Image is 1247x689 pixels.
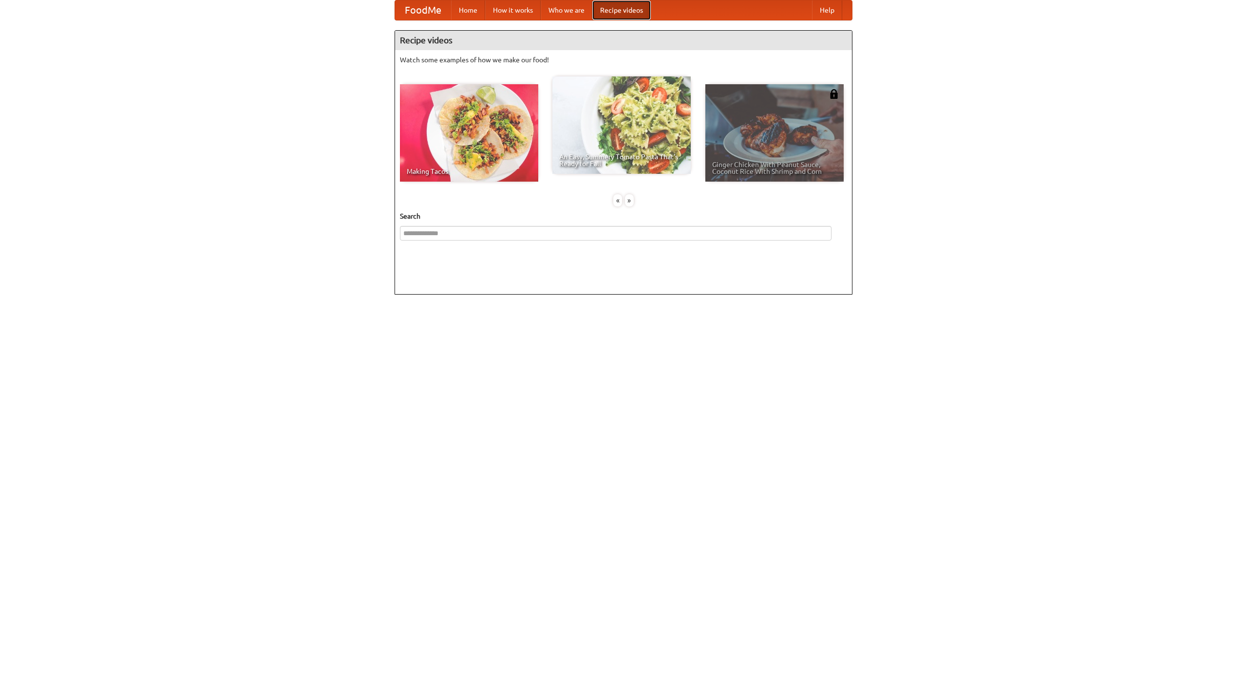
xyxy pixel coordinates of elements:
a: FoodMe [395,0,451,20]
h5: Search [400,211,847,221]
h4: Recipe videos [395,31,852,50]
a: Help [812,0,842,20]
span: An Easy, Summery Tomato Pasta That's Ready for Fall [559,153,684,167]
p: Watch some examples of how we make our food! [400,55,847,65]
a: Making Tacos [400,84,538,182]
span: Making Tacos [407,168,531,175]
img: 483408.png [829,89,839,99]
a: Who we are [541,0,592,20]
div: « [613,194,622,206]
a: An Easy, Summery Tomato Pasta That's Ready for Fall [552,76,691,174]
div: » [625,194,634,206]
a: Recipe videos [592,0,651,20]
a: Home [451,0,485,20]
a: How it works [485,0,541,20]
